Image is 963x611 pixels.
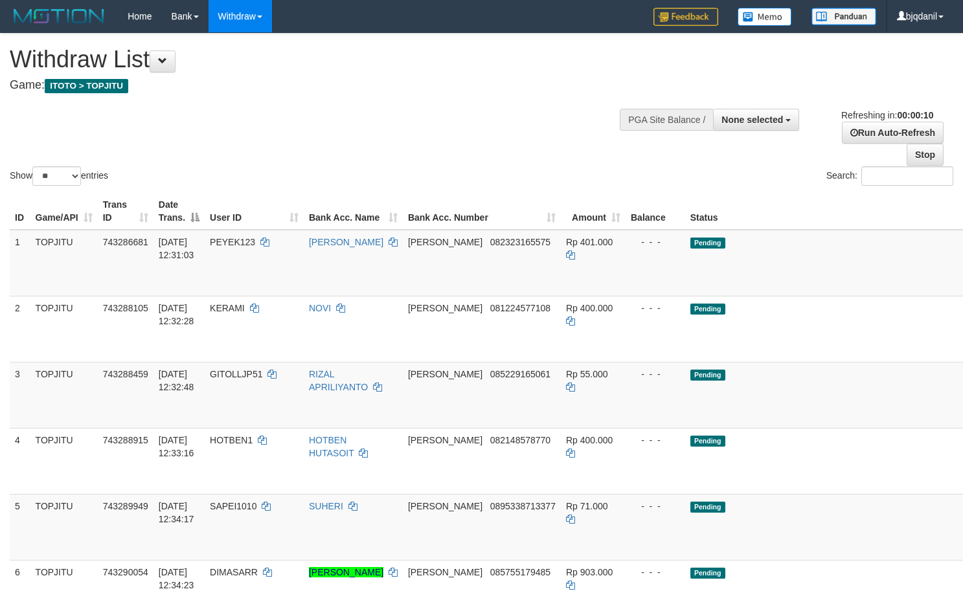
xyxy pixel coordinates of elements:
td: TOPJITU [30,296,98,362]
span: [PERSON_NAME] [408,369,482,379]
img: Feedback.jpg [653,8,718,26]
select: Showentries [32,166,81,186]
div: PGA Site Balance / [620,109,713,131]
span: Refreshing in: [841,110,933,120]
span: Copy 0895338713377 to clipboard [490,501,556,511]
span: ITOTO > TOPJITU [45,79,128,93]
span: Copy 082323165575 to clipboard [490,237,550,247]
span: [DATE] 12:33:16 [159,435,194,458]
th: Amount: activate to sort column ascending [561,193,626,230]
th: Date Trans.: activate to sort column descending [153,193,205,230]
span: Copy 082148578770 to clipboard [490,435,550,445]
span: 743290054 [103,567,148,577]
button: None selected [713,109,799,131]
div: - - - [631,302,680,315]
span: None selected [721,115,783,125]
span: HOTBEN1 [210,435,253,445]
a: [PERSON_NAME] [309,567,383,577]
span: [PERSON_NAME] [408,237,482,247]
span: 743289949 [103,501,148,511]
span: [DATE] 12:34:23 [159,567,194,590]
span: PEYEK123 [210,237,255,247]
h4: Game: [10,79,629,92]
td: 2 [10,296,30,362]
span: 743288459 [103,369,148,379]
span: 743286681 [103,237,148,247]
td: TOPJITU [30,230,98,296]
strong: 00:00:10 [897,110,933,120]
span: Rp 400.000 [566,435,613,445]
span: Pending [690,370,725,381]
span: Pending [690,502,725,513]
span: [DATE] 12:32:28 [159,303,194,326]
span: Copy 085229165061 to clipboard [490,369,550,379]
div: - - - [631,368,680,381]
div: - - - [631,434,680,447]
span: Copy 081224577108 to clipboard [490,303,550,313]
span: [PERSON_NAME] [408,567,482,577]
img: Button%20Memo.svg [738,8,792,26]
span: DIMASARR [210,567,258,577]
th: Bank Acc. Number: activate to sort column ascending [403,193,561,230]
input: Search: [861,166,953,186]
span: GITOLLJP51 [210,369,262,379]
span: KERAMI [210,303,245,313]
span: Pending [690,238,725,249]
span: Rp 71.000 [566,501,608,511]
span: [DATE] 12:32:48 [159,369,194,392]
span: Copy 085755179485 to clipboard [490,567,550,577]
img: panduan.png [811,8,876,25]
a: HOTBEN HUTASOIT [309,435,354,458]
a: Stop [907,144,944,166]
label: Show entries [10,166,108,186]
h1: Withdraw List [10,47,629,72]
label: Search: [826,166,953,186]
td: TOPJITU [30,428,98,494]
a: [PERSON_NAME] [309,237,383,247]
span: Rp 55.000 [566,369,608,379]
td: 4 [10,428,30,494]
div: - - - [631,500,680,513]
a: RIZAL APRILIYANTO [309,369,368,392]
td: TOPJITU [30,494,98,560]
a: SUHERI [309,501,343,511]
td: 1 [10,230,30,296]
th: ID [10,193,30,230]
div: - - - [631,566,680,579]
img: MOTION_logo.png [10,6,108,26]
a: NOVI [309,303,331,313]
th: Game/API: activate to sort column ascending [30,193,98,230]
span: SAPEI1010 [210,501,256,511]
td: TOPJITU [30,362,98,428]
span: [PERSON_NAME] [408,501,482,511]
th: Trans ID: activate to sort column ascending [98,193,153,230]
span: [PERSON_NAME] [408,435,482,445]
span: [PERSON_NAME] [408,303,482,313]
span: Pending [690,304,725,315]
span: Pending [690,436,725,447]
td: 3 [10,362,30,428]
span: 743288915 [103,435,148,445]
span: 743288105 [103,303,148,313]
span: [DATE] 12:34:17 [159,501,194,524]
span: Rp 400.000 [566,303,613,313]
span: Pending [690,568,725,579]
span: [DATE] 12:31:03 [159,237,194,260]
span: Rp 903.000 [566,567,613,577]
td: 5 [10,494,30,560]
span: Rp 401.000 [566,237,613,247]
a: Run Auto-Refresh [842,122,944,144]
div: - - - [631,236,680,249]
th: User ID: activate to sort column ascending [205,193,304,230]
th: Bank Acc. Name: activate to sort column ascending [304,193,403,230]
th: Balance [626,193,685,230]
